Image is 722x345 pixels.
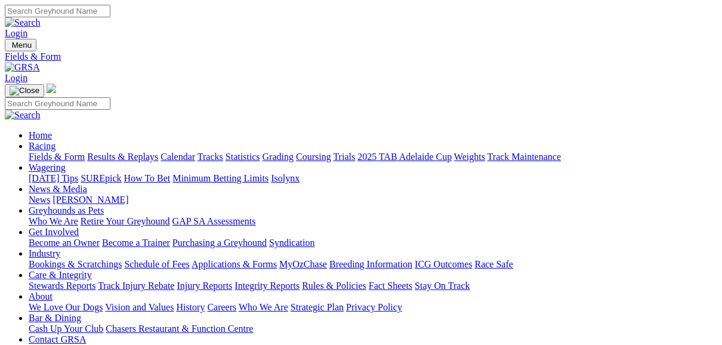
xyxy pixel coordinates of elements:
a: Track Injury Rebate [98,281,174,291]
a: About [29,291,53,301]
img: Close [10,86,39,96]
a: Become an Owner [29,238,100,248]
a: Industry [29,248,60,258]
a: Login [5,73,27,83]
a: Contact GRSA [29,334,86,344]
a: Get Involved [29,227,79,237]
a: Cash Up Your Club [29,324,103,334]
a: Race Safe [474,259,513,269]
img: logo-grsa-white.png [47,84,56,93]
a: Become a Trainer [102,238,170,248]
a: Who We Are [29,216,78,226]
a: Fields & Form [29,152,85,162]
div: Wagering [29,173,717,184]
a: Statistics [226,152,260,162]
div: About [29,302,717,313]
a: Care & Integrity [29,270,92,280]
a: Home [29,130,52,140]
a: News & Media [29,184,87,194]
a: How To Bet [124,173,171,183]
a: Privacy Policy [346,302,402,312]
a: 2025 TAB Adelaide Cup [357,152,452,162]
a: Isolynx [271,173,300,183]
a: [DATE] Tips [29,173,78,183]
a: Results & Replays [87,152,158,162]
a: Tracks [198,152,223,162]
button: Toggle navigation [5,39,36,51]
a: Purchasing a Greyhound [172,238,267,248]
a: Track Maintenance [487,152,561,162]
a: Who We Are [239,302,288,312]
img: Search [5,17,41,28]
a: Schedule of Fees [124,259,189,269]
a: Coursing [296,152,331,162]
a: Breeding Information [329,259,412,269]
div: Greyhounds as Pets [29,216,717,227]
a: Retire Your Greyhound [81,216,170,226]
a: Chasers Restaurant & Function Centre [106,324,253,334]
a: Minimum Betting Limits [172,173,269,183]
img: GRSA [5,62,40,73]
a: MyOzChase [279,259,327,269]
span: Menu [12,41,32,50]
a: SUREpick [81,173,121,183]
a: Stewards Reports [29,281,95,291]
a: Syndication [269,238,314,248]
a: Careers [207,302,236,312]
a: Bar & Dining [29,313,81,323]
button: Toggle navigation [5,84,44,97]
a: GAP SA Assessments [172,216,256,226]
a: Injury Reports [177,281,232,291]
a: Bookings & Scratchings [29,259,122,269]
a: History [176,302,205,312]
a: Fields & Form [5,51,717,62]
a: Grading [263,152,294,162]
input: Search [5,5,110,17]
input: Search [5,97,110,110]
a: Calendar [161,152,195,162]
a: Applications & Forms [192,259,277,269]
div: Racing [29,152,717,162]
img: Search [5,110,41,121]
a: Stay On Track [415,281,470,291]
a: Greyhounds as Pets [29,205,104,215]
a: We Love Our Dogs [29,302,103,312]
a: Login [5,28,27,38]
a: Strategic Plan [291,302,344,312]
a: Rules & Policies [302,281,366,291]
a: Racing [29,141,55,151]
a: Weights [454,152,485,162]
a: Wagering [29,162,66,172]
a: News [29,195,50,205]
a: Vision and Values [105,302,174,312]
div: Industry [29,259,717,270]
a: [PERSON_NAME] [53,195,128,205]
div: Bar & Dining [29,324,717,334]
div: News & Media [29,195,717,205]
a: Fact Sheets [369,281,412,291]
div: Care & Integrity [29,281,717,291]
a: ICG Outcomes [415,259,472,269]
a: Integrity Reports [235,281,300,291]
a: Trials [333,152,355,162]
div: Get Involved [29,238,717,248]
